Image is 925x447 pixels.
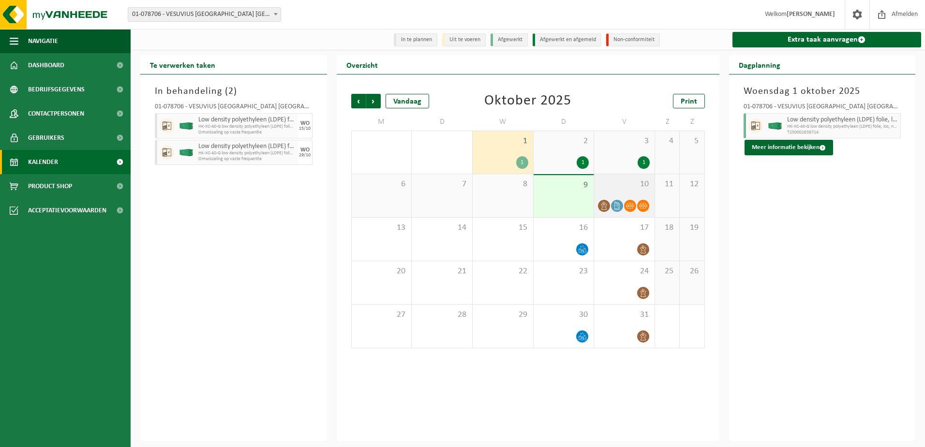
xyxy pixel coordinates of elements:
[366,94,381,108] span: Volgende
[599,136,650,147] span: 3
[534,113,595,131] td: D
[140,55,225,74] h2: Te verwerken taken
[155,104,313,113] div: 01-078706 - VESUVIUS [GEOGRAPHIC_DATA] [GEOGRAPHIC_DATA] - [GEOGRAPHIC_DATA]
[533,33,601,46] li: Afgewerkt en afgemeld
[599,223,650,233] span: 17
[599,310,650,320] span: 31
[477,310,528,320] span: 29
[417,266,467,277] span: 21
[655,113,680,131] td: Z
[28,126,64,150] span: Gebruikers
[599,179,650,190] span: 10
[538,136,589,147] span: 2
[744,84,901,99] h3: Woensdag 1 oktober 2025
[417,223,467,233] span: 14
[128,8,281,21] span: 01-078706 - VESUVIUS BELGIUM NV - OOSTENDE
[768,122,782,130] img: HK-XC-40-GN-00
[491,33,528,46] li: Afgewerkt
[28,77,85,102] span: Bedrijfsgegevens
[357,266,407,277] span: 20
[198,116,296,124] span: Low density polyethyleen (LDPE) folie, los, naturel
[477,179,528,190] span: 8
[729,55,790,74] h2: Dagplanning
[787,130,898,135] span: T250002638714
[299,126,311,131] div: 15/10
[442,33,486,46] li: Uit te voeren
[386,94,429,108] div: Vandaag
[660,223,674,233] span: 18
[484,94,571,108] div: Oktober 2025
[673,94,705,108] a: Print
[599,266,650,277] span: 24
[28,29,58,53] span: Navigatie
[516,156,528,169] div: 1
[538,180,589,191] span: 9
[300,147,310,153] div: WO
[337,55,388,74] h2: Overzicht
[28,174,72,198] span: Product Shop
[357,310,407,320] span: 27
[300,120,310,126] div: WO
[745,140,833,155] button: Meer informatie bekijken
[538,223,589,233] span: 16
[351,94,366,108] span: Vorige
[28,150,58,174] span: Kalender
[606,33,660,46] li: Non-conformiteit
[128,7,281,22] span: 01-078706 - VESUVIUS BELGIUM NV - OOSTENDE
[357,179,407,190] span: 6
[198,124,296,130] span: HK-XC-40-G low density polyethyleen (LDPE) folie, los, natur
[179,149,194,156] img: HK-XC-40-GN-00
[417,310,467,320] span: 28
[577,156,589,169] div: 1
[417,179,467,190] span: 7
[477,136,528,147] span: 1
[660,136,674,147] span: 4
[685,266,699,277] span: 26
[228,87,234,96] span: 2
[787,116,898,124] span: Low density polyethyleen (LDPE) folie, los, naturel
[198,156,296,162] span: Omwisseling op vaste frequentie
[685,136,699,147] span: 5
[299,153,311,158] div: 29/10
[477,223,528,233] span: 15
[412,113,473,131] td: D
[155,84,313,99] h3: In behandeling ( )
[394,33,437,46] li: In te plannen
[660,266,674,277] span: 25
[28,102,84,126] span: Contactpersonen
[28,198,106,223] span: Acceptatievoorwaarden
[681,98,697,105] span: Print
[732,32,922,47] a: Extra taak aanvragen
[538,266,589,277] span: 23
[638,156,650,169] div: 1
[680,113,704,131] td: Z
[660,179,674,190] span: 11
[198,150,296,156] span: HK-XC-40-G low density polyethyleen (LDPE) folie, los, natur
[787,11,835,18] strong: [PERSON_NAME]
[477,266,528,277] span: 22
[198,143,296,150] span: Low density polyethyleen (LDPE) folie, los, naturel
[685,223,699,233] span: 19
[538,310,589,320] span: 30
[787,124,898,130] span: HK-XC-40-G low density polyethyleen (LDPE) folie, los, natur
[685,179,699,190] span: 12
[198,130,296,135] span: Omwisseling op vaste frequentie
[473,113,534,131] td: W
[357,223,407,233] span: 13
[744,104,901,113] div: 01-078706 - VESUVIUS [GEOGRAPHIC_DATA] [GEOGRAPHIC_DATA] - [GEOGRAPHIC_DATA]
[594,113,655,131] td: V
[351,113,412,131] td: M
[28,53,64,77] span: Dashboard
[179,122,194,130] img: HK-XC-40-GN-00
